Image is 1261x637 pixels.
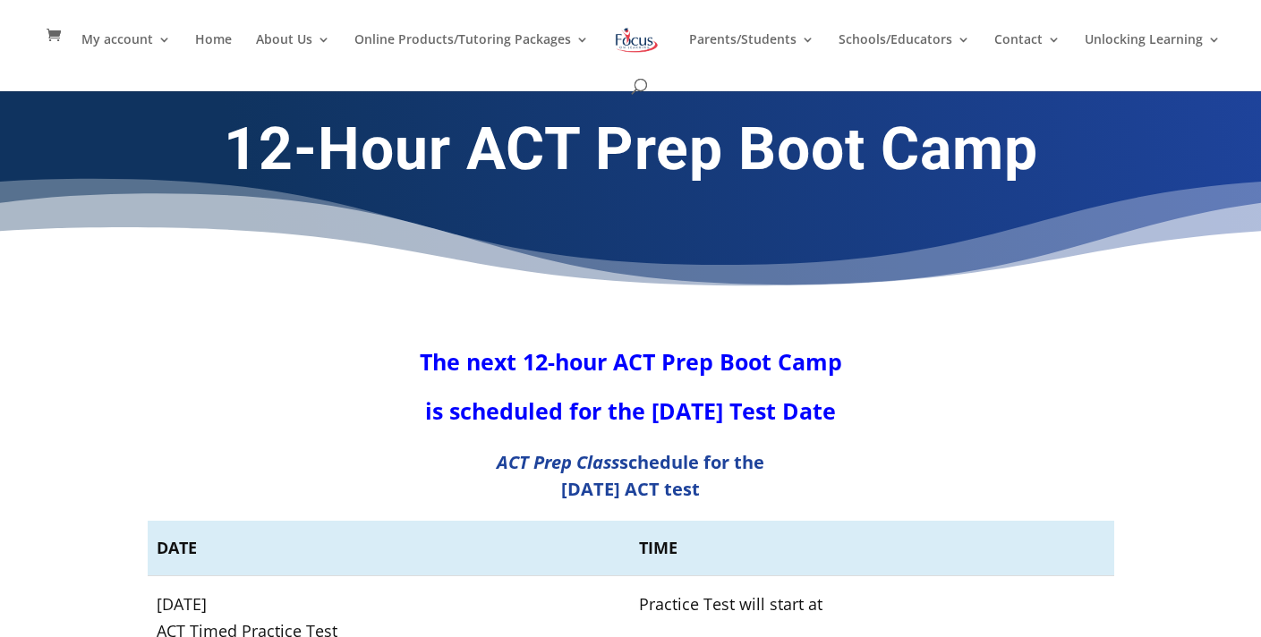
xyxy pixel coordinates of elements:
[148,126,1114,183] h1: 12-Hour ACT Prep Boot Camp
[613,24,660,56] img: Focus on Learning
[354,33,589,75] a: Online Products/Tutoring Packages
[497,450,764,474] b: schedule for the
[425,395,836,426] strong: is scheduled for the [DATE] Test Date
[195,33,232,75] a: Home
[839,33,970,75] a: Schools/Educators
[630,521,1114,576] th: TIME
[994,33,1061,75] a: Contact
[148,521,630,576] th: DATE
[1085,33,1221,75] a: Unlocking Learning
[256,33,330,75] a: About Us
[561,477,700,501] b: [DATE] ACT test
[689,33,814,75] a: Parents/Students
[81,33,171,75] a: My account
[420,346,842,377] strong: The next 12-hour ACT Prep Boot Camp
[497,450,619,474] em: ACT Prep Class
